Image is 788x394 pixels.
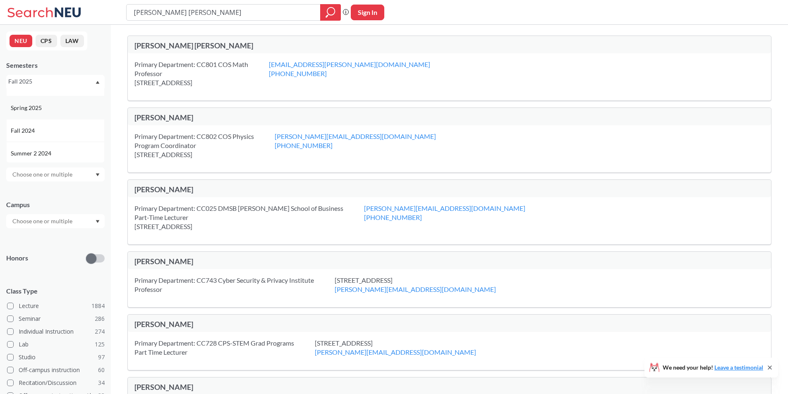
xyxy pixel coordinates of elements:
span: 125 [95,340,105,349]
span: 60 [98,365,105,375]
div: [PERSON_NAME] [134,185,450,194]
span: Class Type [6,287,105,296]
button: Sign In [351,5,384,20]
input: Choose one or multiple [8,216,78,226]
div: Fall 2025 [8,77,95,86]
label: Recitation/Discussion [7,377,105,388]
button: NEU [10,35,32,47]
div: [PERSON_NAME] [PERSON_NAME] [134,41,450,50]
label: Lab [7,339,105,350]
span: Summer 2 2024 [11,149,53,158]
button: CPS [36,35,57,47]
div: [PERSON_NAME] [134,382,450,392]
svg: Dropdown arrow [96,81,100,84]
span: 34 [98,378,105,387]
span: Spring 2025 [11,103,43,112]
div: Semesters [6,61,105,70]
label: Studio [7,352,105,363]
div: [PERSON_NAME] [134,320,450,329]
div: Dropdown arrow [6,167,105,181]
a: [PERSON_NAME][EMAIL_ADDRESS][DOMAIN_NAME] [275,132,436,140]
span: We need your help! [663,365,763,370]
svg: magnifying glass [326,7,335,18]
button: LAW [60,35,84,47]
span: 97 [98,353,105,362]
input: Choose one or multiple [8,170,78,179]
span: 274 [95,327,105,336]
a: [PHONE_NUMBER] [364,213,422,221]
div: magnifying glass [320,4,341,21]
div: [STREET_ADDRESS] [335,276,517,294]
div: Primary Department: CC728 CPS-STEM Grad Programs Part Time Lecturer [134,339,315,357]
svg: Dropdown arrow [96,173,100,177]
a: [PERSON_NAME][EMAIL_ADDRESS][DOMAIN_NAME] [315,348,476,356]
p: Honors [6,253,28,263]
div: Primary Department: CC743 Cyber Security & Privacy Institute Professor [134,276,335,294]
a: [PERSON_NAME][EMAIL_ADDRESS][DOMAIN_NAME] [335,285,496,293]
div: [STREET_ADDRESS] [315,339,497,357]
a: [PERSON_NAME][EMAIL_ADDRESS][DOMAIN_NAME] [364,204,525,212]
svg: Dropdown arrow [96,220,100,223]
span: 286 [95,314,105,323]
div: Campus [6,200,105,209]
div: Primary Department: CC801 COS Math Professor [STREET_ADDRESS] [134,60,269,87]
label: Individual Instruction [7,326,105,337]
div: Primary Department: CC802 COS Physics Program Coordinator [STREET_ADDRESS] [134,132,275,159]
div: [PERSON_NAME] [134,257,450,266]
div: Fall 2025Dropdown arrowFall 2025Summer 2 2025Summer Full 2025Summer 1 2025Spring 2025Fall 2024Sum... [6,75,105,88]
span: 1884 [91,301,105,310]
a: Leave a testimonial [714,364,763,371]
span: Fall 2024 [11,126,36,135]
label: Seminar [7,313,105,324]
a: [EMAIL_ADDRESS][PERSON_NAME][DOMAIN_NAME] [269,60,430,68]
label: Lecture [7,301,105,311]
div: Dropdown arrow [6,214,105,228]
a: [PHONE_NUMBER] [275,141,333,149]
div: [PERSON_NAME] [134,113,450,122]
input: Class, professor, course number, "phrase" [133,5,314,19]
label: Off-campus instruction [7,365,105,375]
a: [PHONE_NUMBER] [269,69,327,77]
div: Primary Department: CC025 DMSB [PERSON_NAME] School of Business Part-Time Lecturer [STREET_ADDRESS] [134,204,364,231]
